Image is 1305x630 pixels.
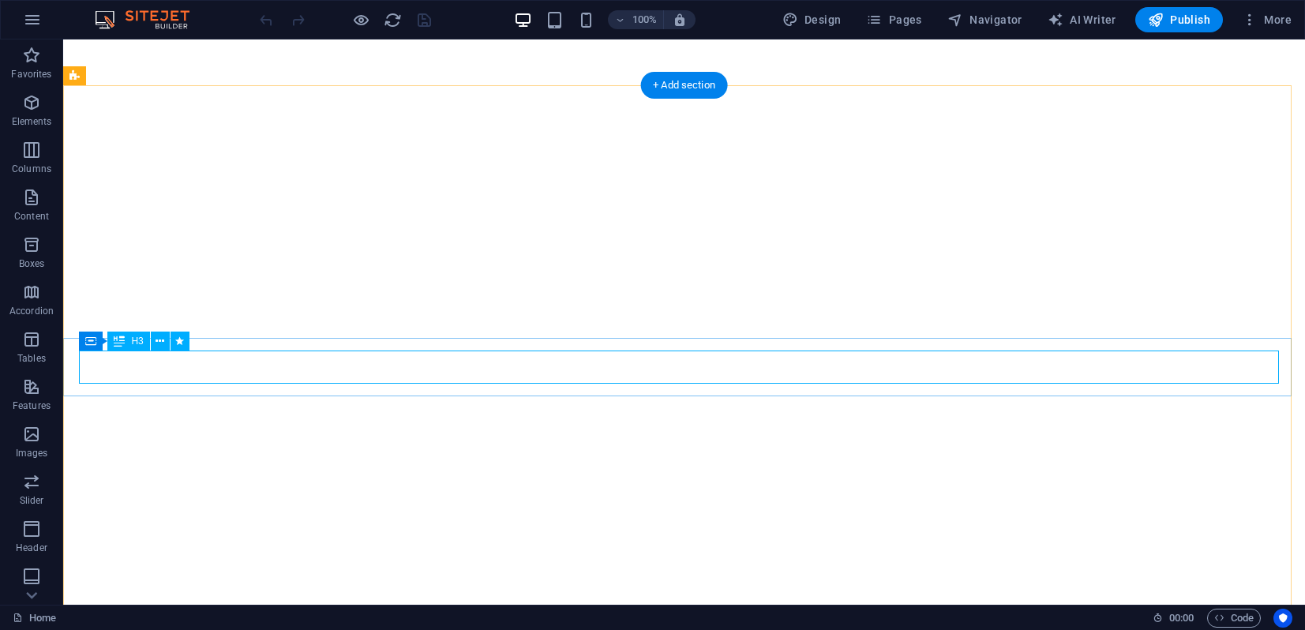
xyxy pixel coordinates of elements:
[13,399,51,412] p: Features
[1180,612,1183,624] span: :
[131,336,143,346] span: H3
[1242,12,1292,28] span: More
[14,210,49,223] p: Content
[782,12,842,28] span: Design
[866,12,921,28] span: Pages
[1273,609,1292,628] button: Usercentrics
[16,542,47,554] p: Header
[947,12,1022,28] span: Navigator
[13,609,56,628] a: Click to cancel selection. Double-click to open Pages
[12,163,51,175] p: Columns
[1041,7,1123,32] button: AI Writer
[1236,7,1298,32] button: More
[1148,12,1210,28] span: Publish
[1153,609,1194,628] h6: Session time
[1048,12,1116,28] span: AI Writer
[20,494,44,507] p: Slider
[1214,609,1254,628] span: Code
[632,10,657,29] h6: 100%
[11,68,51,81] p: Favorites
[12,115,52,128] p: Elements
[1135,7,1223,32] button: Publish
[383,10,402,29] button: reload
[860,7,928,32] button: Pages
[9,305,54,317] p: Accordion
[16,447,48,459] p: Images
[640,72,728,99] div: + Add section
[17,352,46,365] p: Tables
[776,7,848,32] div: Design (Ctrl+Alt+Y)
[351,10,370,29] button: Click here to leave preview mode and continue editing
[673,13,687,27] i: On resize automatically adjust zoom level to fit chosen device.
[384,11,402,29] i: Reload page
[91,10,209,29] img: Editor Logo
[1207,609,1261,628] button: Code
[941,7,1029,32] button: Navigator
[19,257,45,270] p: Boxes
[776,7,848,32] button: Design
[608,10,664,29] button: 100%
[1169,609,1194,628] span: 00 00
